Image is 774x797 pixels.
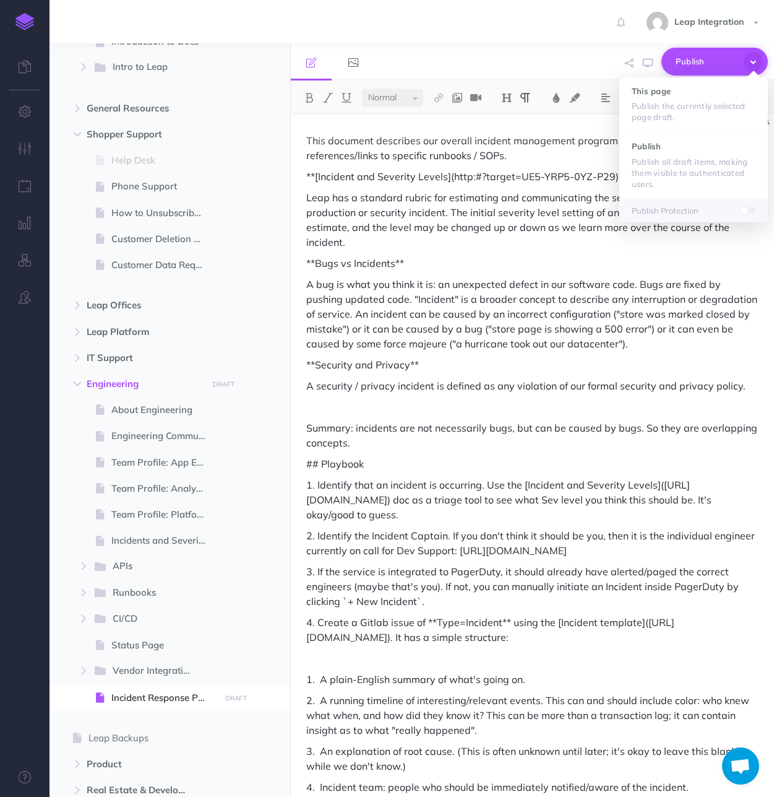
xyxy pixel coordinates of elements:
[306,378,759,393] p: A security / privacy incident is defined as any violation of our formal security and privacy policy.
[722,747,759,785] div: Open chat
[433,93,444,103] img: Link button
[306,277,759,351] p: A bug is what you think it is: an unexpected defect in our software code. Bugs are fixed by pushi...
[632,142,755,150] h4: Publish
[111,403,216,417] span: About Engineering
[306,456,759,471] p: ## Playbook
[632,87,755,95] h4: This page
[111,638,216,653] span: Status Page
[306,615,759,645] p: 4. Create a Gitlab issue of **Type=Incident** using the [Incident template]([URL][DOMAIN_NAME]). ...
[322,93,333,103] img: Italic button
[87,324,200,339] span: Leap Platform
[632,156,755,189] p: Publish all draft items, making them visible to authenticated users.
[111,533,216,548] span: Incidents and Severity Levels
[306,420,759,450] p: Summary: incidents are not necessarily bugs, but can be caused by bugs. So they are overlapping c...
[111,429,216,443] span: Engineering Communication Norms
[470,93,481,103] img: Add video button
[87,127,200,142] span: Shopper Support
[452,93,463,103] img: Add image button
[306,477,759,522] p: 1. Identify that an incident is occurring. Use the [Incident and Severity Levels]([URL][DOMAIN_NA...
[306,190,759,250] p: Leap has a standard rubric for estimating and communicating the severity of any particular produc...
[88,731,216,746] span: Leap Backups
[306,528,759,558] p: 2. Identify the Incident Captain. If you don't think it should be you, then it is the individual ...
[619,132,768,198] button: Publish Publish all draft items, making them visible to authenticated users.
[668,16,750,27] span: Leap Integration
[661,48,768,76] button: Publish
[87,351,200,365] span: IT Support
[306,744,759,773] p: 3. An explanation of root cause. (This is often unknown until later; it's okay to leave this blan...
[113,585,197,601] span: Runbooks
[306,133,759,163] p: This document describes our overall incident management program and will include references/links...
[569,93,580,103] img: Text background color button
[225,694,247,702] small: DRAFT
[647,12,668,33] img: d5e36ae4d02c354865c55df859ede724.jpg
[111,179,216,194] span: Phone Support
[341,93,352,103] img: Underline button
[111,455,216,470] span: Team Profile: App Engineering
[619,77,768,132] button: This page Publish the currently selected page draft.
[111,258,216,272] span: Customer Data Requests / "Right to Know"
[113,559,197,575] span: APIs
[113,59,197,76] span: Intro to Leap
[632,205,755,216] p: Publish Protection
[87,101,200,116] span: General Resources
[87,757,200,772] span: Product
[676,52,737,71] span: Publish
[87,377,200,391] span: Engineering
[87,298,200,313] span: Leap Offices
[501,93,512,103] img: Headings dropdown button
[306,564,759,609] p: 3. If the service is integrated to PagerDuty, it should already have alerted/paged the correct en...
[306,672,759,687] p: 1. A plain-English summary of what's going on.
[209,377,239,391] button: DRAFT
[220,691,251,705] button: DRAFT
[111,232,216,246] span: Customer Deletion Requests
[111,206,216,220] span: How to Unsubscribe/Suppress a Shopper
[306,169,759,184] p: **[Incident and Severity Levels](http:#?target=UE5-YRP5-0YZ-P29)**
[213,380,234,388] small: DRAFT
[111,507,216,522] span: Team Profile: Platform Engineering
[113,611,197,627] span: CI/CD
[551,93,562,103] img: Text color button
[306,357,759,372] p: **Security and Privacy**
[520,93,531,103] img: Paragraph button
[111,153,216,168] span: Help Desk
[306,256,759,271] p: **Bugs vs Incidents**
[632,100,755,123] p: Publish the currently selected page draft.
[111,690,216,705] span: Incident Response Plan
[15,13,34,30] img: logo-mark.svg
[306,780,759,795] p: 4. Incident team: people who should be immediately notified/aware of the incident.
[306,693,759,738] p: 2. A running timeline of interesting/relevant events. This can and should include color: who knew...
[111,481,216,496] span: Team Profile: Analytics Engineering
[304,93,315,103] img: Bold button
[600,93,611,103] img: Alignment dropdown menu button
[113,663,203,679] span: Vendor Integrations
